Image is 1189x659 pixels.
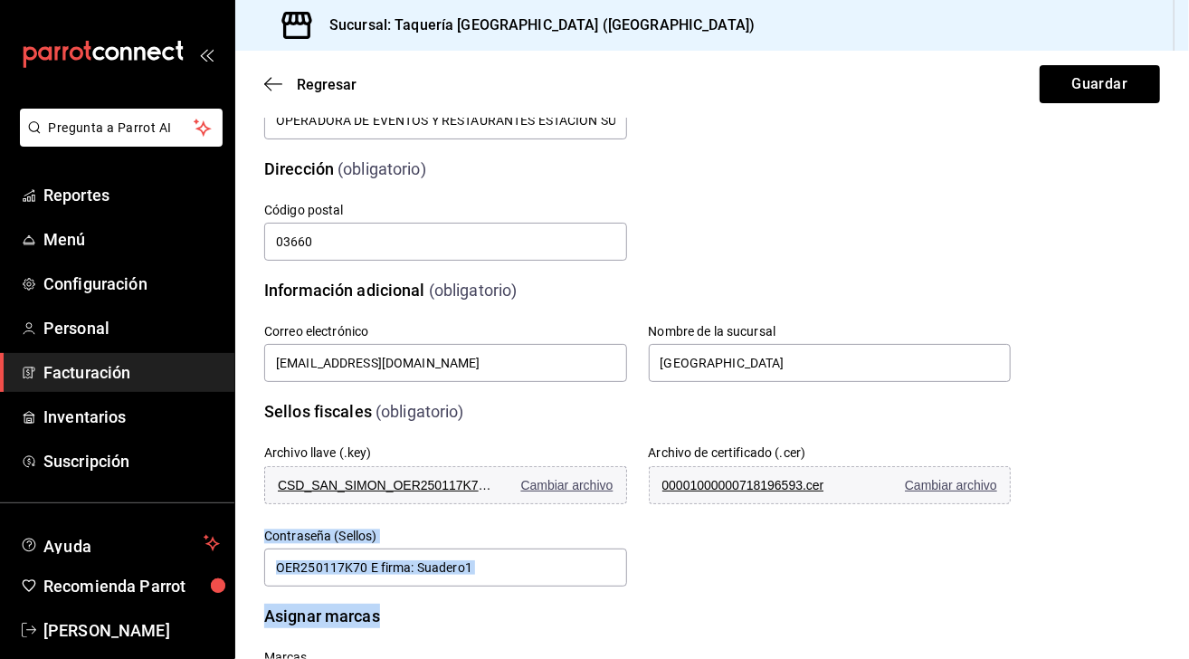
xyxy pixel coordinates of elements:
span: Personal [43,316,220,340]
button: CSD_SAN_SIMON_OER250117K70_20250819_120208.keyCambiar archivo [264,466,627,504]
h3: Sucursal: Taquería [GEOGRAPHIC_DATA] ([GEOGRAPHIC_DATA]) [315,14,755,36]
button: open_drawer_menu [199,47,214,62]
a: Pregunta a Parrot AI [13,131,223,150]
span: Suscripción [43,449,220,473]
button: Regresar [264,76,357,93]
input: Obligatorio [264,223,627,261]
div: (obligatorio) [338,157,426,181]
span: CSD_SAN_SIMON_OER250117K70_20250819_120208.key [278,478,495,492]
span: Facturación [43,360,220,385]
span: Cambiar archivo [905,478,997,492]
button: Guardar [1040,65,1160,103]
span: Regresar [297,76,357,93]
span: Pregunta a Parrot AI [49,119,195,138]
div: Información adicional [264,278,425,302]
span: Cambiar archivo [521,478,614,492]
span: Reportes [43,183,220,207]
label: Archivo llave (.key) [264,447,372,460]
span: [PERSON_NAME] [43,618,220,643]
span: 00001000000718196593.cer [662,478,880,492]
label: Código postal [264,205,627,217]
div: Dirección [264,157,334,181]
label: Archivo de certificado (.cer) [649,447,806,460]
label: Correo electrónico [264,326,627,339]
button: Pregunta a Parrot AI [20,109,223,147]
span: Menú [43,227,220,252]
button: 00001000000718196593.cerCambiar archivo [649,466,1012,504]
span: Recomienda Parrot [43,574,220,598]
span: Ayuda [43,532,196,554]
div: (obligatorio) [429,278,518,302]
span: Configuración [43,272,220,296]
div: (obligatorio) [376,399,464,424]
span: Inventarios [43,405,220,429]
label: Contraseña (Sellos) [264,530,627,543]
div: Asignar marcas [264,604,380,628]
div: Sellos fiscales [264,399,372,424]
label: Nombre de la sucursal [649,326,1012,339]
